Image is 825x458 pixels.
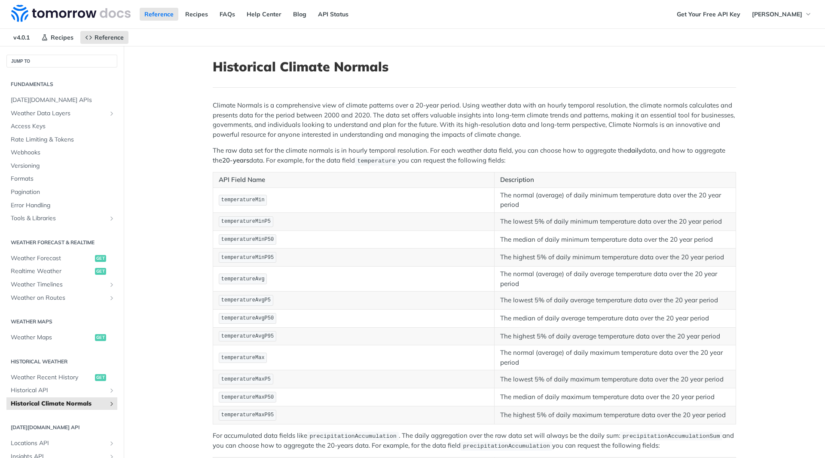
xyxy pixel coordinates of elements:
span: Historical API [11,386,106,395]
a: Historical APIShow subpages for Historical API [6,384,117,397]
code: temperatureMinP5 [219,216,273,227]
span: Weather on Routes [11,294,106,302]
h2: Weather Forecast & realtime [6,239,117,246]
code: precipitationAccumulationSum [620,432,722,440]
span: Historical Climate Normals [11,400,106,408]
code: temperatureAvgP95 [219,331,276,342]
span: get [95,334,106,341]
code: temperatureMinP95 [219,252,276,263]
span: Weather Timelines [11,280,106,289]
span: Recipes [51,34,73,41]
a: Blog [288,8,311,21]
a: Help Center [242,8,286,21]
a: Realtime Weatherget [6,265,117,278]
p: The median of daily minimum temperature data over the 20 year period [500,235,730,245]
a: Recipes [37,31,78,44]
a: Tools & LibrariesShow subpages for Tools & Libraries [6,212,117,225]
a: Webhooks [6,146,117,159]
p: The highest 5% of daily minimum temperature data over the 20 year period [500,252,730,262]
a: Error Handling [6,199,117,212]
code: temperatureAvgP5 [219,295,273,306]
span: Pagination [11,188,115,197]
code: temperatureMin [219,195,267,206]
span: Error Handling [11,201,115,210]
strong: daily [627,146,642,154]
span: [DATE][DOMAIN_NAME] APIs [11,96,115,105]
a: Weather Data LayersShow subpages for Weather Data Layers [6,107,117,120]
button: Show subpages for Weather Data Layers [108,110,115,117]
h2: Historical Weather [6,358,117,366]
span: Webhooks [11,148,115,157]
code: temperatureMaxP50 [219,392,276,403]
a: Weather Forecastget [6,252,117,265]
span: get [95,268,106,275]
p: The median of daily average temperature data over the 20 year period [500,314,730,323]
code: precipitationAccumulation [461,442,552,450]
button: Show subpages for Locations API [108,440,115,447]
h2: Weather Maps [6,318,117,326]
p: The normal (average) of daily minimum temperature data over the 20 year period [500,191,730,210]
button: Show subpages for Weather Timelines [108,281,115,288]
h2: Fundamentals [6,80,117,88]
span: Weather Maps [11,333,93,342]
code: precipitationAccumulation [307,432,399,440]
p: The raw data set for the climate normals is in hourly temporal resolution. For each weather data ... [213,146,736,166]
code: temperatureMinP50 [219,234,276,245]
button: Show subpages for Weather on Routes [108,295,115,301]
p: The median of daily maximum temperature data over the 20 year period [500,392,730,402]
a: Locations APIShow subpages for Locations API [6,437,117,450]
code: temperatureMaxP5 [219,374,273,384]
a: API Status [313,8,353,21]
code: temperature [355,157,398,165]
span: Weather Recent History [11,373,93,382]
button: Show subpages for Tools & Libraries [108,215,115,222]
p: The highest 5% of daily maximum temperature data over the 20 year period [500,410,730,420]
span: Weather Forecast [11,254,93,263]
a: Reference [140,8,178,21]
h1: Historical Climate Normals [213,59,736,74]
a: Weather on RoutesShow subpages for Weather on Routes [6,292,117,304]
a: Formats [6,172,117,185]
span: [PERSON_NAME] [752,10,802,18]
img: Tomorrow.io Weather API Docs [11,5,131,22]
a: Historical Climate NormalsShow subpages for Historical Climate Normals [6,397,117,410]
p: Climate Normals is a comprehensive view of climate patterns over a 20-year period. Using weather ... [213,101,736,139]
span: Weather Data Layers [11,109,106,118]
p: API Field Name [219,175,489,185]
p: The lowest 5% of daily minimum temperature data over the 20 year period [500,217,730,227]
span: Reference [95,34,124,41]
span: Tools & Libraries [11,214,106,223]
p: The lowest 5% of daily maximum temperature data over the 20 year period [500,375,730,384]
code: temperatureMaxP95 [219,410,276,421]
strong: 20-years [222,156,249,164]
button: Show subpages for Historical Climate Normals [108,400,115,407]
p: The lowest 5% of daily average temperature data over the 20 year period [500,295,730,305]
a: Access Keys [6,120,117,133]
a: Versioning [6,160,117,172]
p: The highest 5% of daily average temperature data over the 20 year period [500,332,730,341]
a: Weather Mapsget [6,331,117,344]
a: Reference [80,31,128,44]
a: Rate Limiting & Tokens [6,133,117,146]
span: get [95,374,106,381]
span: v4.0.1 [9,31,34,44]
p: The normal (average) of daily average temperature data over the 20 year period [500,269,730,289]
a: Recipes [180,8,213,21]
a: FAQs [215,8,240,21]
span: Realtime Weather [11,267,93,276]
span: Versioning [11,162,115,170]
code: temperatureAvgP50 [219,313,276,324]
h2: [DATE][DOMAIN_NAME] API [6,424,117,431]
code: temperatureAvg [219,274,267,284]
a: [DATE][DOMAIN_NAME] APIs [6,94,117,107]
p: For accumulated data fields like . The daily aggregation over the raw data set will always be the... [213,431,736,451]
a: Weather Recent Historyget [6,371,117,384]
p: The normal (average) of daily maximum temperature data over the 20 year period [500,348,730,367]
span: Locations API [11,439,106,448]
a: Pagination [6,186,117,199]
button: Show subpages for Historical API [108,387,115,394]
a: Get Your Free API Key [672,8,745,21]
span: Rate Limiting & Tokens [11,135,115,144]
span: Access Keys [11,122,115,131]
button: [PERSON_NAME] [747,8,816,21]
